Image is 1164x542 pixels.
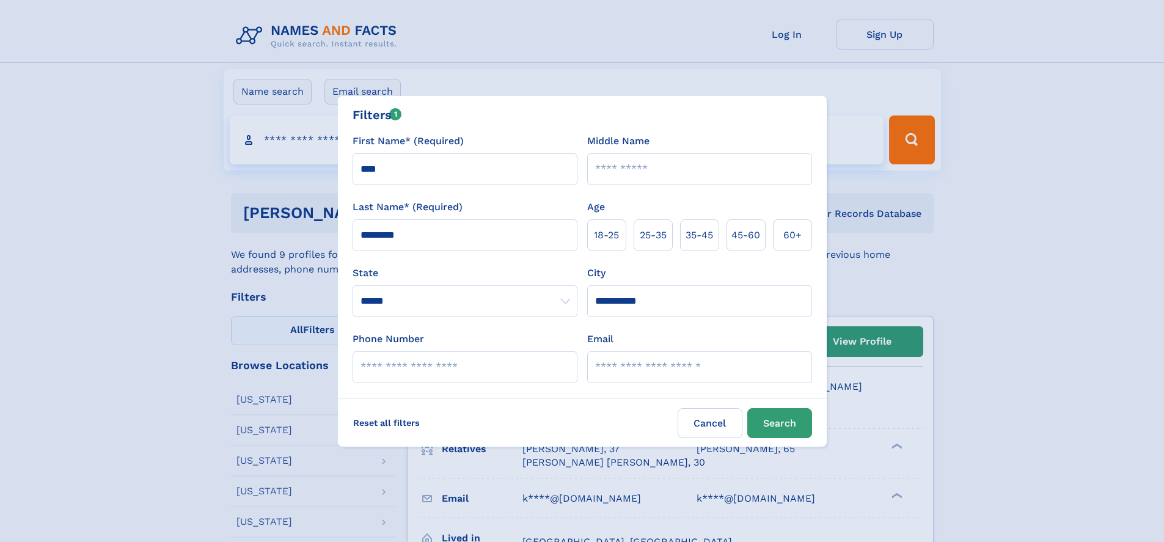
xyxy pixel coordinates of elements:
span: 18‑25 [594,228,619,243]
div: Filters [353,106,402,124]
label: Cancel [678,408,742,438]
span: 60+ [783,228,802,243]
button: Search [747,408,812,438]
label: Phone Number [353,332,424,346]
label: Email [587,332,613,346]
span: 35‑45 [686,228,713,243]
span: 25‑35 [640,228,667,243]
span: 45‑60 [731,228,760,243]
label: City [587,266,606,280]
label: Reset all filters [345,408,428,438]
label: Age [587,200,605,214]
label: State [353,266,577,280]
label: First Name* (Required) [353,134,464,148]
label: Last Name* (Required) [353,200,463,214]
label: Middle Name [587,134,650,148]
